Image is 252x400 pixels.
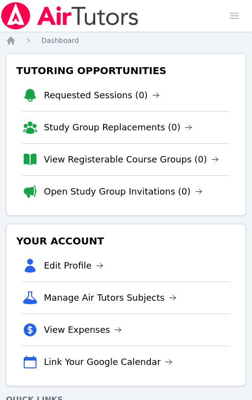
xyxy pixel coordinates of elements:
[44,291,177,305] a: Manage Air Tutors Subjects
[44,355,173,369] a: Link Your Google Calendar
[41,36,79,45] a: Dashboard
[44,259,104,273] a: Edit Profile
[44,120,192,134] a: Study Group Replacements (0)
[41,37,79,44] span: Dashboard
[44,185,203,199] a: Open Study Group Invitations (0)
[44,323,122,337] a: View Expenses
[44,88,160,102] a: Requested Sessions (0)
[44,153,219,166] a: View Registerable Course Groups (0)
[6,36,246,45] nav: Breadcrumb
[14,232,238,250] h3: Your Account
[14,62,238,80] h3: Tutoring Opportunities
